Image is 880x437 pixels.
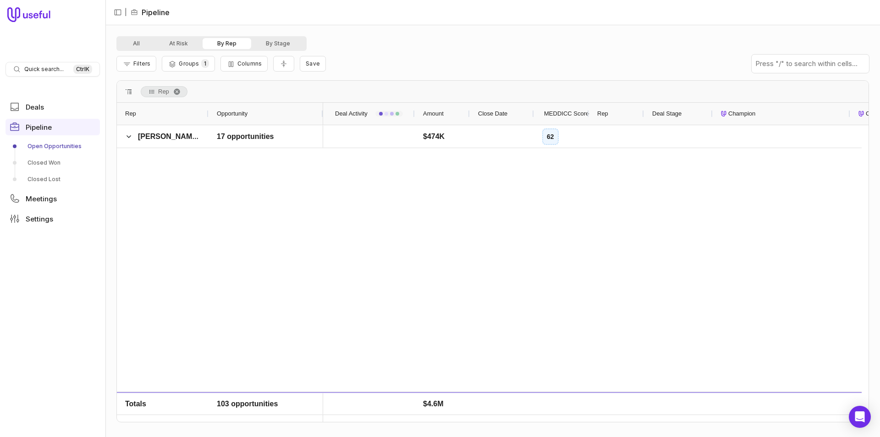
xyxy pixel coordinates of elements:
div: Row Groups [141,86,187,97]
a: Closed Won [5,155,100,170]
span: Close Date [478,108,507,119]
span: Amount [423,108,444,119]
span: Filters [133,60,150,67]
button: All [118,38,154,49]
div: Pipeline submenu [5,139,100,187]
kbd: Ctrl K [73,65,92,74]
button: At Risk [154,38,203,49]
span: Columns [237,60,262,67]
button: By Stage [251,38,305,49]
span: Rep [158,86,169,97]
span: Pipeline [26,124,52,131]
button: Group Pipeline [162,56,214,72]
span: [PERSON_NAME] [138,133,199,140]
span: 1 [201,59,209,68]
span: | [125,7,127,18]
span: Rep. Press ENTER to sort. Press DELETE to remove [141,86,187,97]
span: Opportunity [217,108,247,119]
span: Champion [728,108,755,119]
input: Press "/" to search within cells... [752,55,869,73]
a: Settings [5,210,100,227]
a: Pipeline [5,119,100,135]
span: $474K [423,131,445,142]
div: Open Intercom Messenger [849,406,871,428]
span: Quick search... [24,66,64,73]
span: Deals [26,104,44,111]
div: Champion [721,103,842,125]
span: Rep [597,108,608,119]
span: Save [306,60,320,67]
li: Pipeline [131,7,170,18]
button: Collapse sidebar [111,6,125,19]
button: By Rep [203,38,251,49]
span: 17 opportunities [217,131,274,142]
a: Meetings [5,190,100,207]
button: Create a new saved view [300,56,326,72]
button: Collapse all rows [273,56,294,72]
span: Settings [26,216,53,222]
span: Groups [179,60,199,67]
button: Columns [220,56,268,72]
a: Deals [5,99,100,115]
a: Open Opportunities [5,139,100,154]
span: Deal Activity [335,108,368,119]
span: Meetings [26,195,57,202]
div: MEDDICC Score [542,103,581,125]
div: 62 [542,128,559,145]
button: Filter Pipeline [116,56,156,72]
a: Closed Lost [5,172,100,187]
span: MEDDICC Score [544,108,589,119]
span: Rep [125,108,136,119]
span: Deal Stage [652,108,682,119]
